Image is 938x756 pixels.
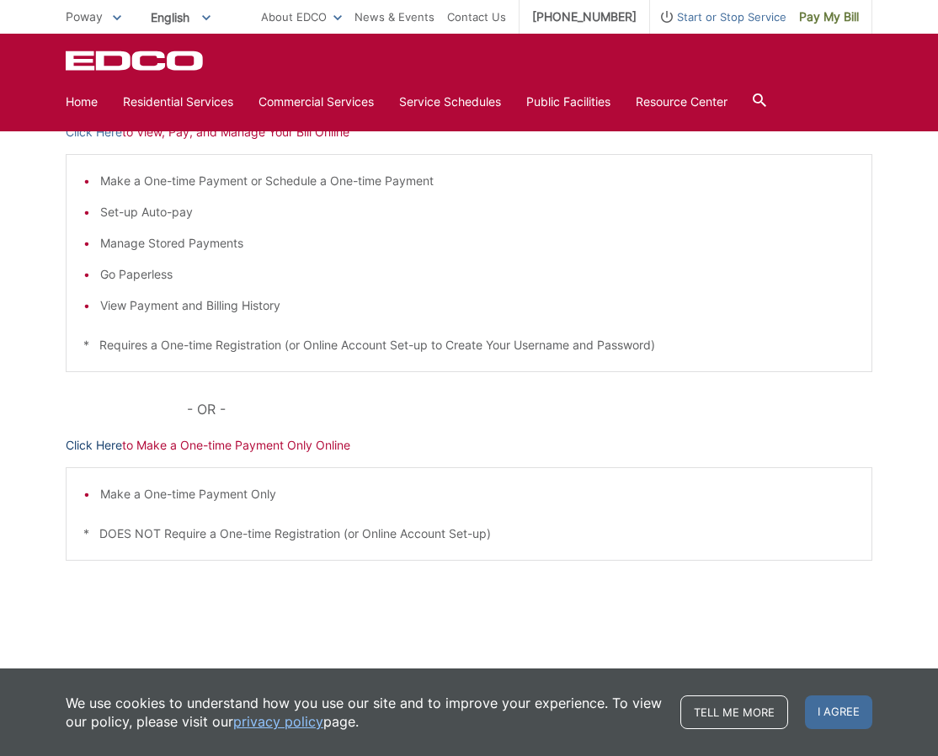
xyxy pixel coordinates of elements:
[636,93,727,111] a: Resource Center
[123,93,233,111] a: Residential Services
[83,524,855,543] p: * DOES NOT Require a One-time Registration (or Online Account Set-up)
[100,296,855,315] li: View Payment and Billing History
[447,8,506,26] a: Contact Us
[187,397,872,421] p: - OR -
[66,436,122,455] a: Click Here
[66,93,98,111] a: Home
[261,8,342,26] a: About EDCO
[526,93,610,111] a: Public Facilities
[138,3,223,31] span: English
[805,695,872,729] span: I agree
[66,123,122,141] a: Click Here
[83,336,855,354] p: * Requires a One-time Registration (or Online Account Set-up to Create Your Username and Password)
[66,123,872,141] p: to View, Pay, and Manage Your Bill Online
[258,93,374,111] a: Commercial Services
[100,203,855,221] li: Set-up Auto-pay
[233,712,323,731] a: privacy policy
[100,172,855,190] li: Make a One-time Payment or Schedule a One-time Payment
[399,93,501,111] a: Service Schedules
[66,51,205,71] a: EDCD logo. Return to the homepage.
[100,234,855,253] li: Manage Stored Payments
[100,485,855,503] li: Make a One-time Payment Only
[354,8,434,26] a: News & Events
[100,265,855,284] li: Go Paperless
[680,695,788,729] a: Tell me more
[66,436,872,455] p: to Make a One-time Payment Only Online
[66,9,103,24] span: Poway
[66,694,664,731] p: We use cookies to understand how you use our site and to improve your experience. To view our pol...
[799,8,859,26] span: Pay My Bill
